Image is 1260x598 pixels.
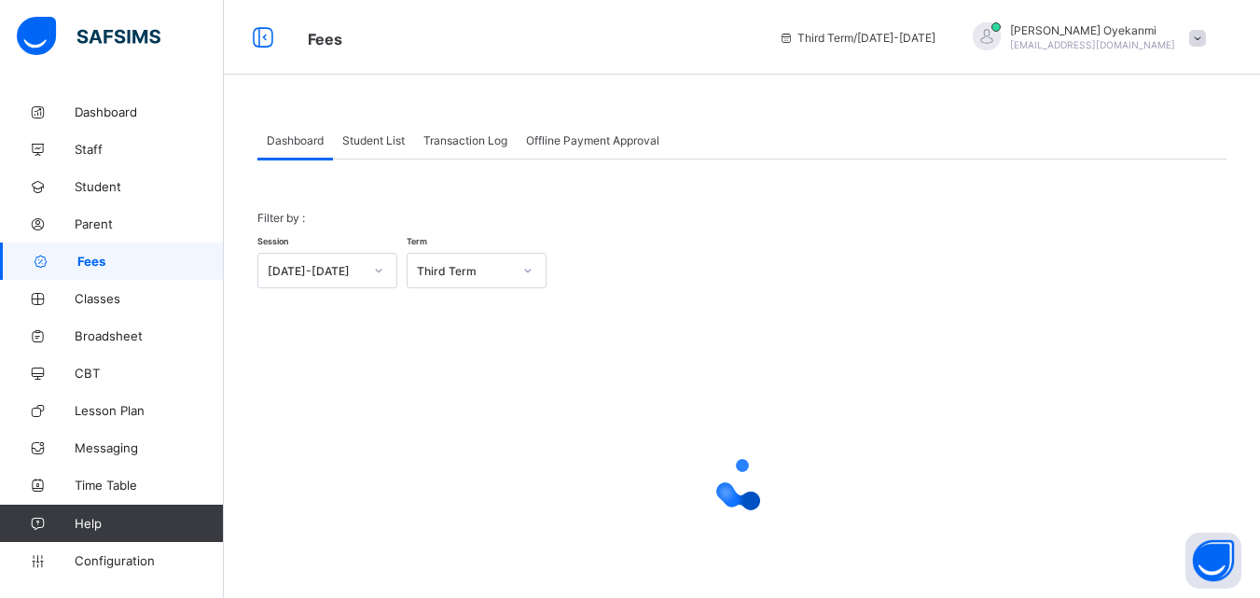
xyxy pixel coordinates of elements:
span: [EMAIL_ADDRESS][DOMAIN_NAME] [1010,39,1175,50]
span: Offline Payment Approval [526,133,659,147]
span: Parent [75,216,224,231]
span: Time Table [75,478,224,493]
span: [PERSON_NAME] Oyekanmi [1010,23,1175,37]
span: Configuration [75,553,223,568]
div: [DATE]-[DATE] [268,264,363,278]
span: session/term information [779,31,935,45]
span: Term [407,236,427,246]
span: CBT [75,366,224,381]
span: Staff [75,142,224,157]
div: JanetOyekanmi [954,22,1215,53]
span: Classes [75,291,224,306]
span: Messaging [75,440,224,455]
span: Broadsheet [75,328,224,343]
span: Fees [77,254,224,269]
div: Third Term [417,264,512,278]
span: Filter by : [257,211,305,225]
span: Transaction Log [423,133,507,147]
span: Dashboard [75,104,224,119]
img: safsims [17,17,160,56]
span: Student List [342,133,405,147]
span: Help [75,516,223,531]
span: Student [75,179,224,194]
span: Lesson Plan [75,403,224,418]
span: Session [257,236,288,246]
button: Open asap [1185,533,1241,589]
span: Dashboard [267,133,324,147]
span: Fees [308,30,342,49]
